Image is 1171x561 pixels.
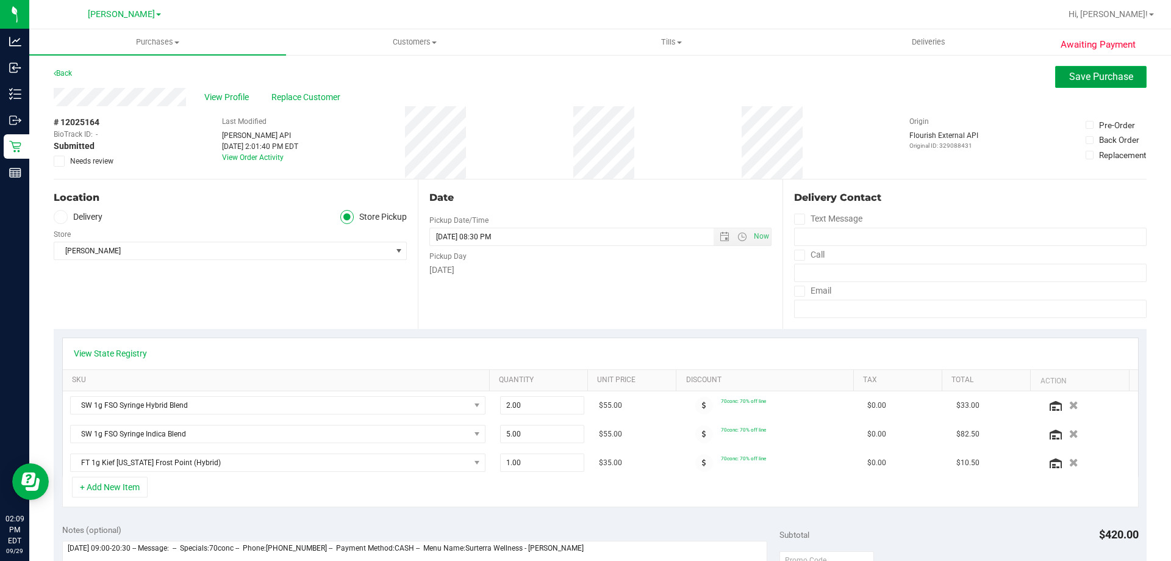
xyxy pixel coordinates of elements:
[956,429,979,440] span: $82.50
[956,457,979,469] span: $10.50
[5,546,24,556] p: 09/29
[895,37,962,48] span: Deliveries
[867,400,886,411] span: $0.00
[391,242,406,259] span: select
[751,228,772,245] span: Set Current date
[721,427,766,433] span: 70conc: 70% off line
[1061,38,1136,52] span: Awaiting Payment
[429,251,467,262] label: Pickup Day
[597,375,671,385] a: Unit Price
[1099,134,1139,146] div: Back Order
[794,246,825,264] label: Call
[74,347,147,360] a: View State Registry
[429,215,489,226] label: Pickup Date/Time
[70,156,113,167] span: Needs review
[286,29,543,55] a: Customers
[794,210,862,228] label: Text Message
[54,140,95,153] span: Submitted
[9,140,21,153] inline-svg: Retail
[222,153,284,162] a: View Order Activity
[54,129,93,140] span: BioTrack ID:
[54,190,407,205] div: Location
[599,457,622,469] span: $35.00
[54,242,391,259] span: [PERSON_NAME]
[721,455,766,461] span: 70conc: 70% off line
[222,130,298,141] div: [PERSON_NAME] API
[9,88,21,100] inline-svg: Inventory
[1030,370,1128,392] th: Action
[909,130,978,150] div: Flourish External API
[951,375,1026,385] a: Total
[287,37,542,48] span: Customers
[1099,119,1135,131] div: Pre-Order
[1069,71,1133,82] span: Save Purchase
[686,375,849,385] a: Discount
[222,116,267,127] label: Last Modified
[54,69,72,78] a: Back
[70,396,485,414] span: NO DATA FOUND
[599,400,622,411] span: $55.00
[70,454,485,472] span: NO DATA FOUND
[543,29,800,55] a: Tills
[714,232,734,242] span: Open the date view
[794,228,1147,246] input: Format: (999) 999-9999
[62,525,121,535] span: Notes (optional)
[71,454,470,471] span: FT 1g Kief [US_STATE] Frost Point (Hybrid)
[271,91,345,104] span: Replace Customer
[429,190,771,205] div: Date
[222,141,298,152] div: [DATE] 2:01:40 PM EDT
[9,167,21,179] inline-svg: Reports
[204,91,253,104] span: View Profile
[499,375,583,385] a: Quantity
[71,425,470,443] span: SW 1g FSO Syringe Indica Blend
[731,232,752,242] span: Open the time view
[1099,149,1146,161] div: Replacement
[863,375,937,385] a: Tax
[70,425,485,443] span: NO DATA FOUND
[794,282,831,300] label: Email
[54,210,102,224] label: Delivery
[1069,9,1148,19] span: Hi, [PERSON_NAME]!
[5,513,24,546] p: 02:09 PM EDT
[501,397,584,414] input: 2.00
[867,429,886,440] span: $0.00
[1099,528,1139,541] span: $420.00
[88,9,155,20] span: [PERSON_NAME]
[599,429,622,440] span: $55.00
[71,397,470,414] span: SW 1g FSO Syringe Hybrid Blend
[96,129,98,140] span: -
[72,375,485,385] a: SKU
[72,477,148,498] button: + Add New Item
[956,400,979,411] span: $33.00
[794,190,1147,205] div: Delivery Contact
[779,530,809,540] span: Subtotal
[29,37,286,48] span: Purchases
[800,29,1057,55] a: Deliveries
[721,398,766,404] span: 70conc: 70% off line
[12,463,49,500] iframe: Resource center
[9,35,21,48] inline-svg: Analytics
[501,425,584,443] input: 5.00
[909,141,978,150] p: Original ID: 329088431
[54,229,71,240] label: Store
[9,114,21,126] inline-svg: Outbound
[54,116,99,129] span: # 12025164
[867,457,886,469] span: $0.00
[501,454,584,471] input: 1.00
[9,62,21,74] inline-svg: Inbound
[29,29,286,55] a: Purchases
[429,264,771,277] div: [DATE]
[1055,66,1147,88] button: Save Purchase
[340,210,407,224] label: Store Pickup
[909,116,929,127] label: Origin
[794,264,1147,282] input: Format: (999) 999-9999
[543,37,799,48] span: Tills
